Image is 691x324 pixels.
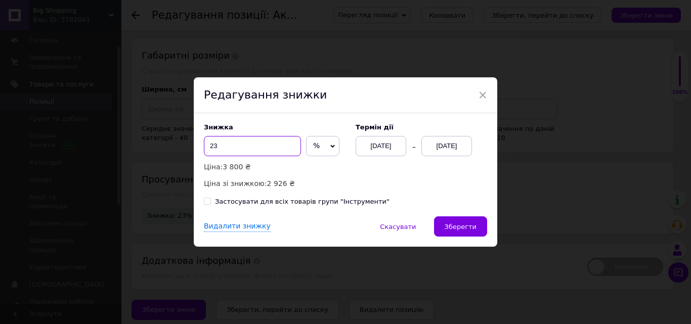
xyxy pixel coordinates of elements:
[356,136,406,156] div: [DATE]
[204,161,345,172] p: Ціна:
[204,136,301,156] input: 0
[356,123,487,131] label: Термін дії
[18,18,160,53] strong: Набор аккумуляторного инструмента в кейсе гайковерт + шуруповерт 2в1
[369,216,426,237] button: Скасувати
[215,197,390,206] div: Застосувати для всіх товарів групи "Інструменти"
[434,216,487,237] button: Зберегти
[204,178,345,189] p: Ціна зі знижкою:
[204,88,327,101] span: Редагування знижки
[267,179,295,188] span: 2 926 ₴
[313,142,320,150] span: %
[204,221,271,232] div: Видалити знижку
[421,136,472,156] div: [DATE]
[19,18,160,53] strong: Набір акумуляторного інструменту в кейсі гайковерт + шурупокрут 2в1
[445,223,477,230] span: Зберегти
[223,163,250,171] span: 3 800 ₴
[204,123,233,131] span: Знижка
[380,223,416,230] span: Скасувати
[478,86,487,104] span: ×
